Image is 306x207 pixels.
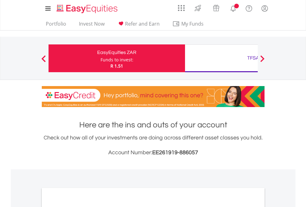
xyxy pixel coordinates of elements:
span: EE261919-886057 [152,150,198,155]
a: Home page [54,2,120,14]
div: Check out how all of your investments are doing across different asset classes you hold. [42,134,265,157]
img: thrive-v2.svg [193,3,203,13]
a: Vouchers [207,2,225,13]
a: AppsGrid [174,2,189,11]
img: vouchers-v2.svg [211,3,221,13]
img: grid-menu-icon.svg [178,5,185,11]
a: My Profile [257,2,273,15]
a: Refer and Earn [115,21,162,30]
div: EasyEquities ZAR [52,48,181,57]
a: Notifications [225,2,241,14]
a: Invest Now [76,21,107,30]
img: EasyCredit Promotion Banner [42,86,265,107]
a: FAQ's and Support [241,2,257,14]
h3: Account Number: [42,148,265,157]
span: R 1.51 [110,63,123,69]
span: My Funds [172,20,213,28]
span: Refer and Earn [125,20,160,27]
h1: Here are the ins and outs of your account [42,119,265,130]
button: Next [256,58,269,64]
button: Previous [37,58,50,64]
a: Portfolio [43,21,69,30]
img: EasyEquities_Logo.png [55,4,120,14]
div: Funds to invest: [101,57,133,63]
